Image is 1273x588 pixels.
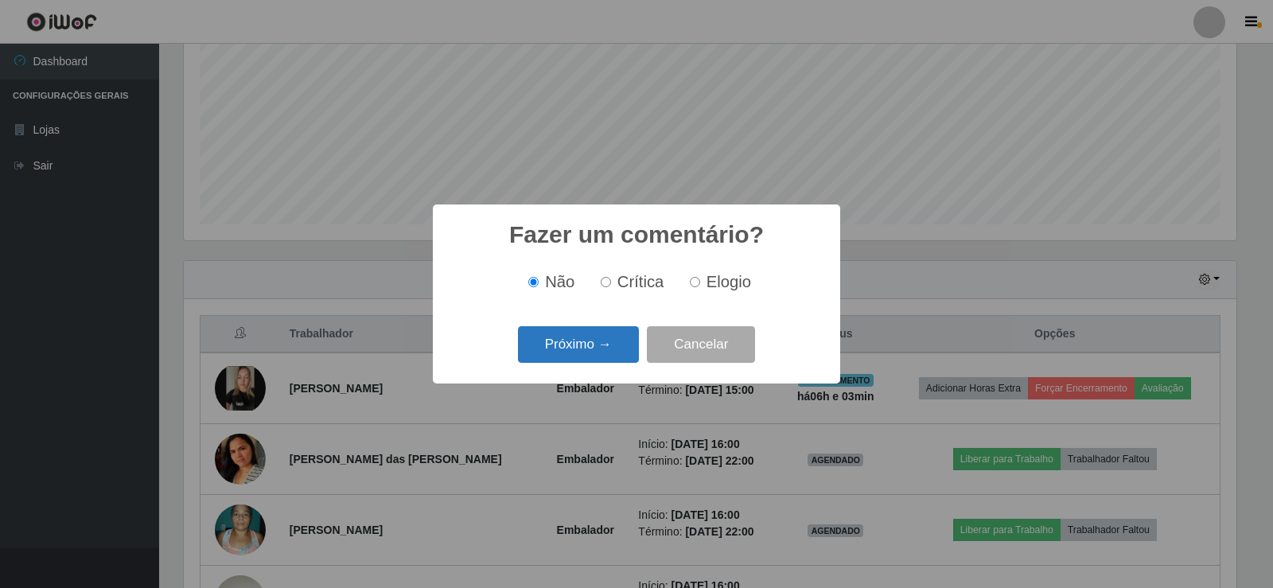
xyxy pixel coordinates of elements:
[545,273,574,290] span: Não
[647,326,755,364] button: Cancelar
[707,273,751,290] span: Elogio
[518,326,639,364] button: Próximo →
[601,277,611,287] input: Crítica
[617,273,664,290] span: Crítica
[690,277,700,287] input: Elogio
[509,220,764,249] h2: Fazer um comentário?
[528,277,539,287] input: Não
